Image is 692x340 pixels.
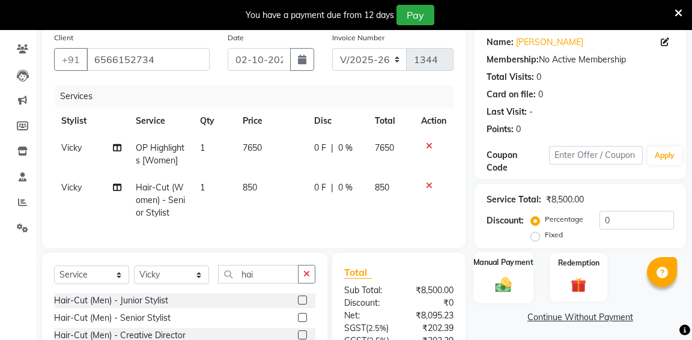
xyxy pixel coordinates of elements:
div: 0 [516,123,521,136]
span: Hair-Cut (Women) - Senior Stylist [136,182,185,218]
input: Search by Name/Mobile/Email/Code [86,48,210,71]
span: 7650 [375,142,394,153]
div: Name: [487,36,514,49]
div: Services [55,85,463,108]
span: | [331,181,333,194]
button: +91 [54,48,88,71]
span: 1 [200,142,205,153]
label: Invoice Number [332,32,384,43]
th: Action [414,108,454,135]
a: Continue Without Payment [477,311,684,324]
button: Apply [648,147,682,165]
div: Service Total: [487,193,541,206]
span: SGST [344,323,366,333]
div: ₹202.39 [399,322,463,335]
div: ₹8,500.00 [546,193,584,206]
div: Points: [487,123,514,136]
div: Discount: [487,214,524,227]
div: Card on file: [487,88,536,101]
span: OP Highlights [Women] [136,142,184,166]
span: | [331,142,333,154]
span: 850 [375,182,389,193]
div: ( ) [335,322,399,335]
span: 0 F [314,181,326,194]
th: Stylist [54,108,129,135]
button: Pay [396,5,434,25]
span: 0 % [338,181,353,194]
label: Manual Payment [473,257,533,268]
div: - [529,106,533,118]
span: Vicky [61,142,82,153]
div: No Active Membership [487,53,674,66]
img: _cash.svg [490,275,516,294]
div: ₹8,500.00 [399,284,463,297]
img: _gift.svg [566,276,591,295]
div: ₹0 [399,297,463,309]
div: ₹8,095.23 [399,309,463,322]
label: Date [228,32,244,43]
span: Vicky [61,182,82,193]
div: Hair-Cut (Men) - Junior Stylist [54,294,168,307]
th: Disc [307,108,368,135]
span: 850 [243,182,257,193]
div: Membership: [487,53,539,66]
span: Total [344,266,372,279]
div: Hair-Cut (Men) - Senior Stylist [54,312,171,324]
span: 0 % [338,142,353,154]
span: 2.5% [368,323,386,333]
th: Price [235,108,307,135]
div: Last Visit: [487,106,527,118]
div: 0 [536,71,541,83]
div: 0 [538,88,543,101]
div: Sub Total: [335,284,399,297]
label: Client [54,32,73,43]
div: You have a payment due from 12 days [246,9,394,22]
label: Redemption [558,258,599,269]
div: Discount: [335,297,399,309]
label: Fixed [545,229,563,240]
th: Service [129,108,193,135]
a: [PERSON_NAME] [516,36,583,49]
input: Enter Offer / Coupon Code [549,146,643,165]
input: Search or Scan [218,265,299,284]
div: Coupon Code [487,149,549,174]
label: Percentage [545,214,583,225]
div: Total Visits: [487,71,534,83]
th: Qty [193,108,235,135]
span: 1 [200,182,205,193]
span: 0 F [314,142,326,154]
th: Total [368,108,413,135]
div: Net: [335,309,399,322]
span: 7650 [243,142,262,153]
